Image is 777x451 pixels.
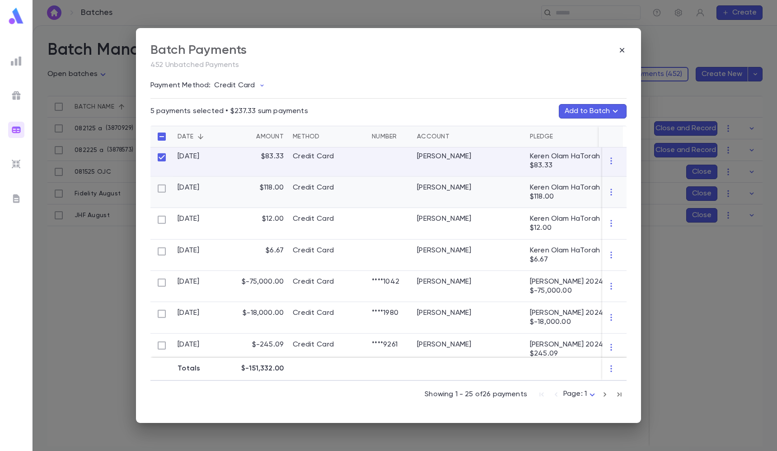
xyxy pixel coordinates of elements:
p: 452 Unbatched Payments [150,61,627,70]
p: Keren Olam HaTorah 2025 • $6.67 [530,246,634,264]
div: Number [372,126,397,147]
p: Keren Olam HaTorah 2025 • $83.33 [530,152,634,170]
p: $-18,000.00 [243,309,284,318]
p: [PERSON_NAME] 2024 • $245.09 [530,340,634,358]
div: Number [367,126,412,147]
div: Pledge [525,126,638,147]
button: Sort [193,129,208,144]
p: Showing 1 - 25 of 26 payments [425,390,527,399]
div: Credit Card [293,277,334,286]
div: Cherrick, Yechiel [417,183,472,192]
div: Account [412,126,525,147]
img: campaigns_grey.99e729a5f7ee94e3726e6486bddda8f1.svg [11,90,22,101]
p: Payment Method: [150,81,211,90]
div: Wolff, Eliyohu [417,152,472,161]
div: Amount [234,126,288,147]
div: [DATE] [178,183,200,192]
button: Sort [320,129,334,144]
p: $6.67 [266,246,284,255]
div: Date [178,126,193,147]
div: Drew, Yehuda [417,340,472,349]
div: Credit Card [293,152,334,161]
div: Account [417,126,449,147]
div: Date [173,126,234,147]
p: 5 payments selected • $237.33 sum payments [150,107,308,116]
div: Tress, Yossi [417,309,472,318]
button: Sort [242,129,256,144]
div: Amount [256,126,284,147]
img: letters_grey.7941b92b52307dd3b8a917253454ce1c.svg [11,193,22,204]
button: Credit Card [211,77,273,94]
p: $118.00 [260,183,284,192]
div: Pledge [530,126,553,147]
div: Credit Card [293,340,334,349]
span: Page: 1 [563,390,587,398]
div: Page: 1 [563,387,598,401]
div: Credit Card [293,214,334,223]
p: Keren Olam HaTorah 2025 • $12.00 [530,214,634,233]
div: Totals [173,358,234,380]
div: [DATE] [178,152,200,161]
div: Method [288,126,367,147]
img: imports_grey.530a8a0e642e233f2baf0ef88e8c9fcb.svg [11,159,22,170]
div: [DATE] [178,309,200,318]
div: Simon, Moshe [417,214,472,223]
div: Sadowsky, Yitzchak [417,246,472,255]
img: logo [7,7,25,25]
div: [DATE] [178,246,200,255]
p: $-245.09 [252,340,284,349]
p: Credit Card [214,81,255,90]
div: Batch Payments [150,43,247,58]
div: Method [293,126,320,147]
img: reports_grey.c525e4749d1bce6a11f5fe2a8de1b229.svg [11,56,22,66]
p: $12.00 [262,214,284,223]
div: [DATE] [178,277,200,286]
p: Keren Olam HaTorah 2025 • $118.00 [530,183,634,201]
button: Sort [449,129,464,144]
img: batches_gradient.0a22e14384a92aa4cd678275c0c39cc4.svg [11,124,22,135]
p: $-151,332.00 [241,365,284,374]
div: [DATE] [178,340,200,349]
button: Add to Batch [559,104,627,119]
div: Credit Card [293,246,334,255]
div: Feldman, Moshe [417,277,472,286]
div: Credit Card [293,183,334,192]
p: [PERSON_NAME] 2024 • $-18,000.00 [530,309,634,327]
div: [DATE] [178,214,200,223]
p: [PERSON_NAME] 2024 • $-75,000.00 [530,277,634,295]
p: $83.33 [261,152,284,161]
p: $-75,000.00 [242,277,284,286]
div: Credit Card [293,309,334,318]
